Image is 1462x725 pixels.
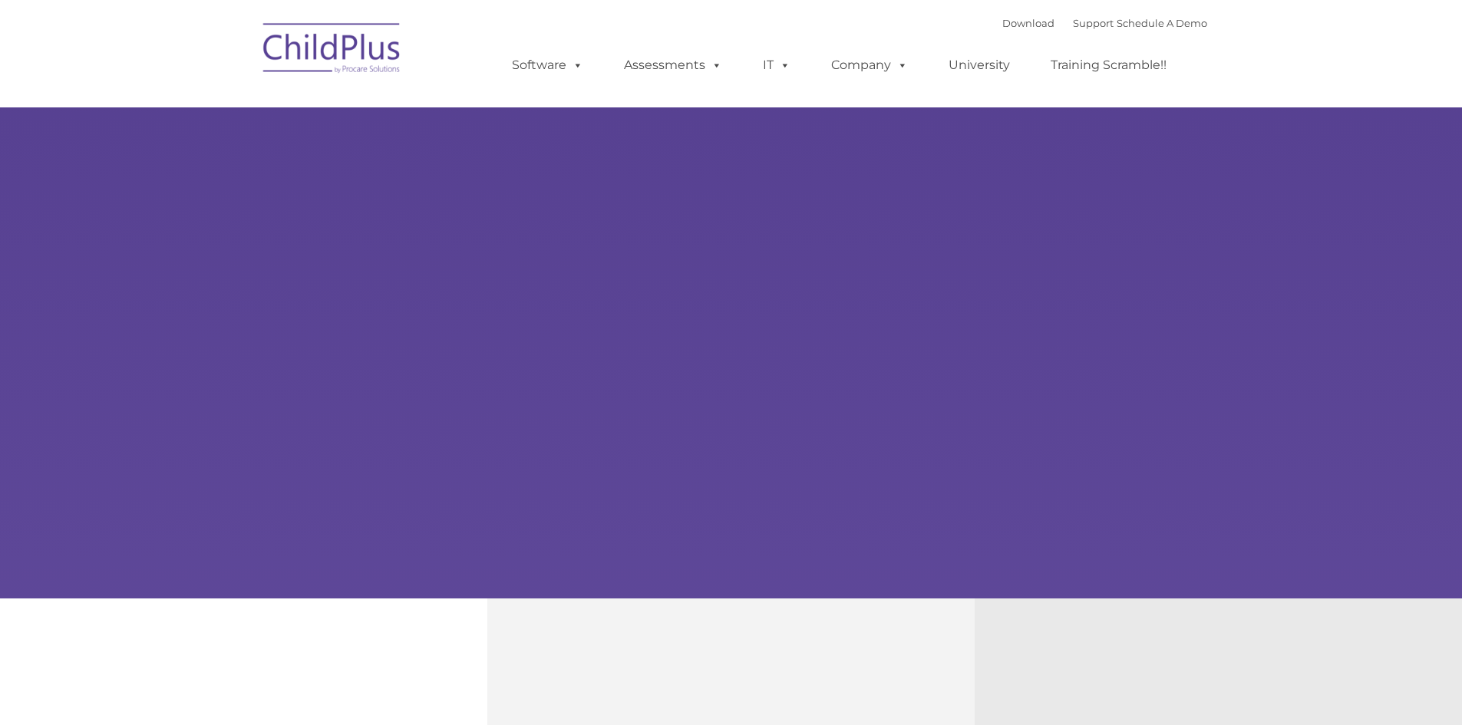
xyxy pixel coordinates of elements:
[1117,17,1207,29] a: Schedule A Demo
[933,50,1025,81] a: University
[816,50,923,81] a: Company
[748,50,806,81] a: IT
[1035,50,1182,81] a: Training Scramble!!
[497,50,599,81] a: Software
[1002,17,1054,29] a: Download
[1002,17,1207,29] font: |
[1073,17,1114,29] a: Support
[609,50,738,81] a: Assessments
[256,12,409,89] img: ChildPlus by Procare Solutions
